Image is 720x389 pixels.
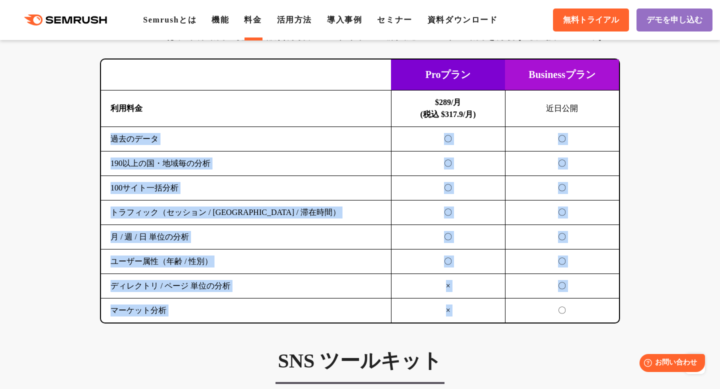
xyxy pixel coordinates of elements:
[101,176,391,200] td: 100サイト一括分析
[505,127,619,151] td: 〇
[277,15,312,24] a: 活用方法
[505,90,619,127] td: 近日公開
[391,225,505,249] td: 〇
[101,298,391,323] td: マーケット分析
[100,348,620,373] h3: SNS ツールキット
[563,15,619,25] span: 無料トライアル
[553,8,629,31] a: 無料トライアル
[505,298,619,323] td: 〇
[211,15,229,24] a: 機能
[391,176,505,200] td: 〇
[101,249,391,274] td: ユーザー属性（年齢 / 性別）
[420,98,476,118] b: $289/月 (税込 $317.9/月)
[505,151,619,176] td: 〇
[505,176,619,200] td: 〇
[391,151,505,176] td: 〇
[505,225,619,249] td: 〇
[391,200,505,225] td: 〇
[631,350,709,378] iframe: Help widget launcher
[101,274,391,298] td: ディレクトリ / ページ 単位の分析
[505,249,619,274] td: 〇
[391,127,505,151] td: 〇
[143,15,196,24] a: Semrushとは
[244,15,261,24] a: 料金
[101,225,391,249] td: 月 / 週 / 日 単位の分析
[101,127,391,151] td: 過去のデータ
[391,249,505,274] td: 〇
[377,15,412,24] a: セミナー
[636,8,712,31] a: デモを申し込む
[101,200,391,225] td: トラフィック（セッション / [GEOGRAPHIC_DATA] / 滞在時間）
[646,15,702,25] span: デモを申し込む
[505,200,619,225] td: 〇
[391,274,505,298] td: ×
[110,104,142,112] b: 利用料金
[505,274,619,298] td: 〇
[391,298,505,323] td: ×
[391,59,505,90] td: Proプラン
[505,59,619,90] td: Businessプラン
[427,15,498,24] a: 資料ダウンロード
[327,15,362,24] a: 導入事例
[101,151,391,176] td: 190以上の国・地域毎の分析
